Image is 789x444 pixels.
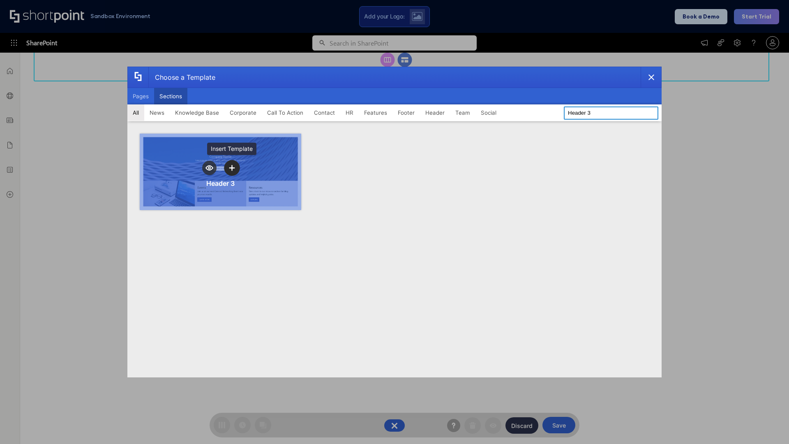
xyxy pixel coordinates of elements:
div: template selector [127,67,662,377]
input: Search [564,106,658,120]
button: HR [340,104,359,121]
button: Social [475,104,502,121]
button: Knowledge Base [170,104,224,121]
button: Contact [309,104,340,121]
button: Team [450,104,475,121]
button: Corporate [224,104,262,121]
button: Call To Action [262,104,309,121]
button: Pages [127,88,154,104]
iframe: Chat Widget [748,405,789,444]
div: Choose a Template [148,67,215,88]
button: Features [359,104,392,121]
button: News [144,104,170,121]
div: Header 3 [206,179,235,187]
button: Header [420,104,450,121]
button: All [127,104,144,121]
button: Footer [392,104,420,121]
button: Sections [154,88,187,104]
